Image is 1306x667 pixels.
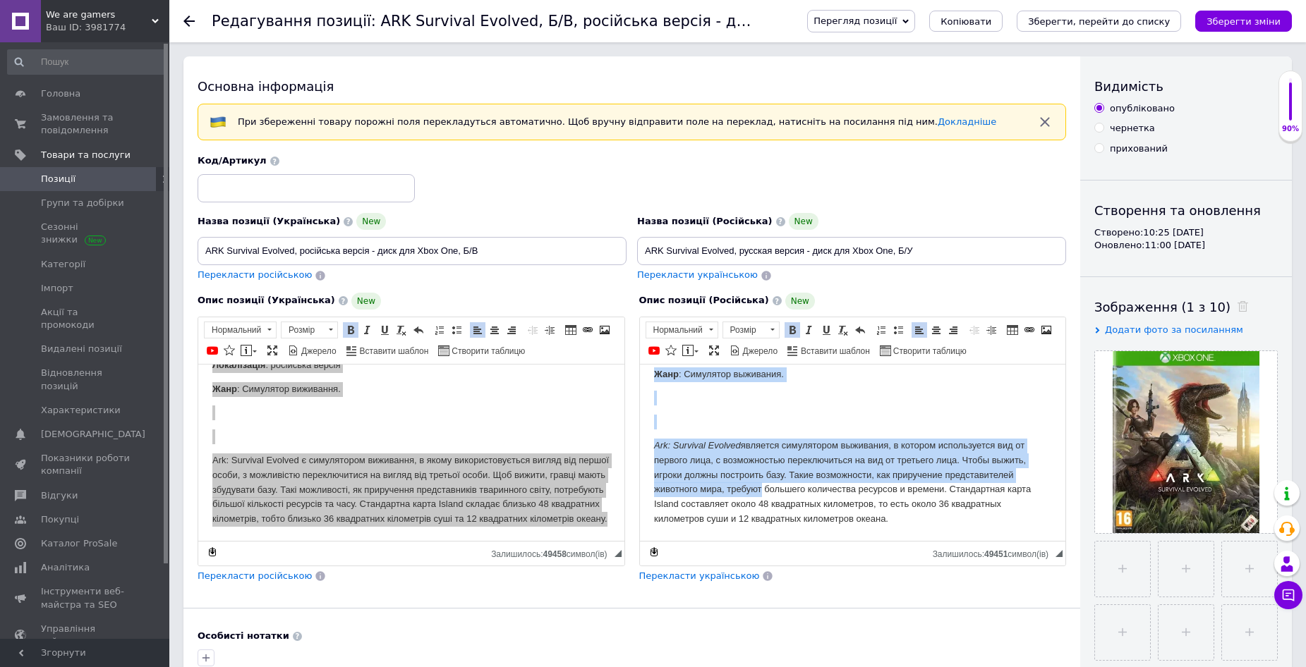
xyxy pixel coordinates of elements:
a: Вставити/видалити нумерований список [432,322,447,338]
span: Аналітика [41,561,90,574]
span: Потягніть для зміни розмірів [615,550,622,557]
a: Джерело [727,343,780,358]
span: Створити таблицю [891,345,967,357]
span: Позиції [41,173,75,185]
span: New [785,293,815,310]
a: Зменшити відступ [525,322,540,338]
a: Зробити резервну копію зараз [205,544,220,560]
span: Відновлення позицій [41,367,131,392]
a: Докладніше [938,116,996,127]
a: По центру [487,322,502,338]
button: Зберегти зміни [1195,11,1292,32]
input: Пошук [7,49,167,75]
span: Головна [41,87,80,100]
div: Оновлено: 11:00 [DATE] [1094,239,1278,252]
span: Товари та послуги [41,149,131,161]
span: Код/Артикул [198,155,267,166]
div: 90% Якість заповнення [1278,71,1302,142]
a: По правому краю [504,322,519,338]
a: Нормальний [204,322,277,338]
p: Ark: Survival Evolved є симулятором виживання, в якому використовується вигляд від першої особи, ... [14,89,412,162]
iframe: Редактор, 6197AB84-3795-4216-BD7F-D19763822B80 [640,365,1066,541]
span: Опис позиції (Українська) [198,295,335,305]
span: Вставити шаблон [799,345,870,357]
a: Вставити/видалити маркований список [449,322,464,338]
a: Курсив (Ctrl+I) [802,322,817,338]
i: Зберегти, перейти до списку [1028,16,1170,27]
span: Групи та добірки [41,197,124,209]
span: Нормальний [646,322,704,338]
div: Ваш ID: 3981774 [46,21,169,34]
div: Видимість [1094,78,1278,95]
a: Вставити шаблон [785,343,872,358]
span: Категорії [41,258,85,271]
span: New [351,293,381,310]
span: Показники роботи компанії [41,452,131,477]
a: Вставити/Редагувати посилання (Ctrl+L) [1022,322,1037,338]
a: Повернути (Ctrl+Z) [852,322,868,338]
b: Особисті нотатки [198,630,289,641]
a: Підкреслений (Ctrl+U) [377,322,392,338]
span: 49458 [543,549,566,559]
a: Зробити резервну копію зараз [646,544,662,560]
a: Вставити повідомлення [680,343,701,358]
span: Джерело [741,345,778,357]
input: Наприклад, H&M жіноча сукня зелена 38 розмір вечірня максі з блискітками [198,237,627,265]
span: New [789,213,818,230]
span: Назва позиції (Російська) [637,216,773,226]
div: 90% [1279,124,1302,134]
p: : Симулятор виживання. [14,18,412,32]
span: Вставити шаблон [358,345,429,357]
span: We are gamers [46,8,152,21]
span: Акції та промокоди [41,306,131,331]
button: Копіювати [929,11,1003,32]
span: Джерело [299,345,337,357]
a: Створити таблицю [878,343,969,358]
strong: Жанр [14,4,39,15]
a: По лівому краю [912,322,927,338]
a: Таблиця [1005,322,1020,338]
a: По лівому краю [470,322,485,338]
a: Вставити/видалити нумерований список [873,322,889,338]
span: Перекласти українською [639,570,760,581]
a: Вставити/Редагувати посилання (Ctrl+L) [580,322,595,338]
p: является симулятором выживания, в котором используется вид от первого лица, с возможностью перекл... [14,74,412,162]
span: Назва позиції (Українська) [198,216,340,226]
a: Вставити повідомлення [238,343,259,358]
a: Збільшити відступ [542,322,557,338]
a: Вставити іконку [222,343,237,358]
iframe: Редактор, 6372858E-69A6-4CD0-82CA-E984E5F99678 [198,365,624,541]
a: Видалити форматування [394,322,409,338]
a: Джерело [286,343,339,358]
p: : Симулятор выживания. [14,3,412,18]
span: Нормальний [205,322,262,338]
span: Видалені позиції [41,343,122,355]
span: Опис позиції (Російська) [639,295,769,305]
div: Повернутися назад [183,16,195,27]
a: Таблиця [563,322,579,338]
a: Вставити іконку [663,343,679,358]
a: Нормальний [646,322,718,338]
a: По центру [929,322,944,338]
a: Розмір [281,322,338,338]
i: Зберегти зміни [1207,16,1281,27]
button: Чат з покупцем [1274,581,1302,609]
span: Сезонні знижки [41,221,131,246]
span: Створити таблицю [449,345,525,357]
a: Зображення [597,322,612,338]
span: Імпорт [41,282,73,295]
span: 49451 [984,549,1008,559]
a: Вставити шаблон [344,343,431,358]
span: Копіювати [941,16,991,27]
a: Додати відео з YouTube [205,343,220,358]
span: [DEMOGRAPHIC_DATA] [41,428,145,441]
a: Максимізувати [706,343,722,358]
a: Створити таблицю [436,343,527,358]
a: Зменшити відступ [967,322,982,338]
span: Покупці [41,513,79,526]
span: Розмір [282,322,324,338]
div: прихований [1110,142,1168,155]
div: Створено: 10:25 [DATE] [1094,226,1278,239]
div: чернетка [1110,122,1155,135]
span: Відгуки [41,489,78,502]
